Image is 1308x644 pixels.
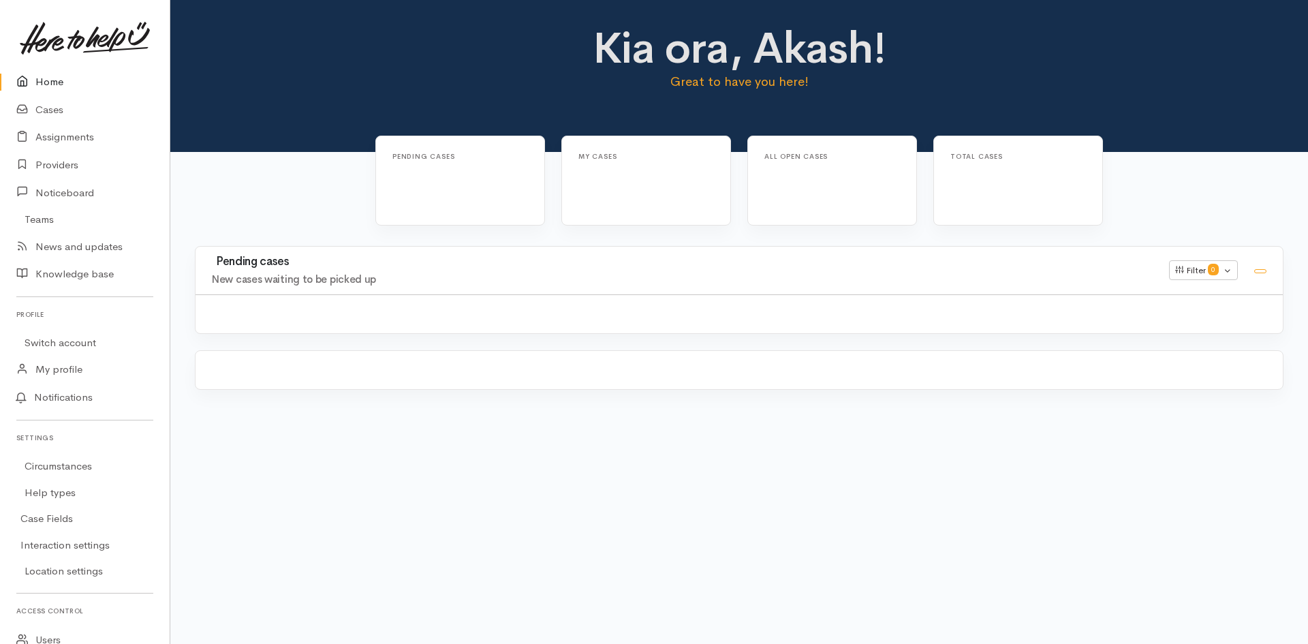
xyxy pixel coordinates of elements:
[16,602,153,620] h6: Access control
[212,274,1153,286] h4: New cases waiting to be picked up
[471,72,1008,91] p: Great to have you here!
[1208,264,1219,275] span: 0
[16,429,153,447] h6: Settings
[764,153,884,160] h6: All Open cases
[578,153,698,160] h6: My cases
[16,305,153,324] h6: Profile
[212,256,1153,269] h3: Pending cases
[1169,260,1238,281] button: Filter0
[392,153,512,160] h6: Pending cases
[950,153,1070,160] h6: Total cases
[471,25,1008,72] h1: Kia ora, Akash!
